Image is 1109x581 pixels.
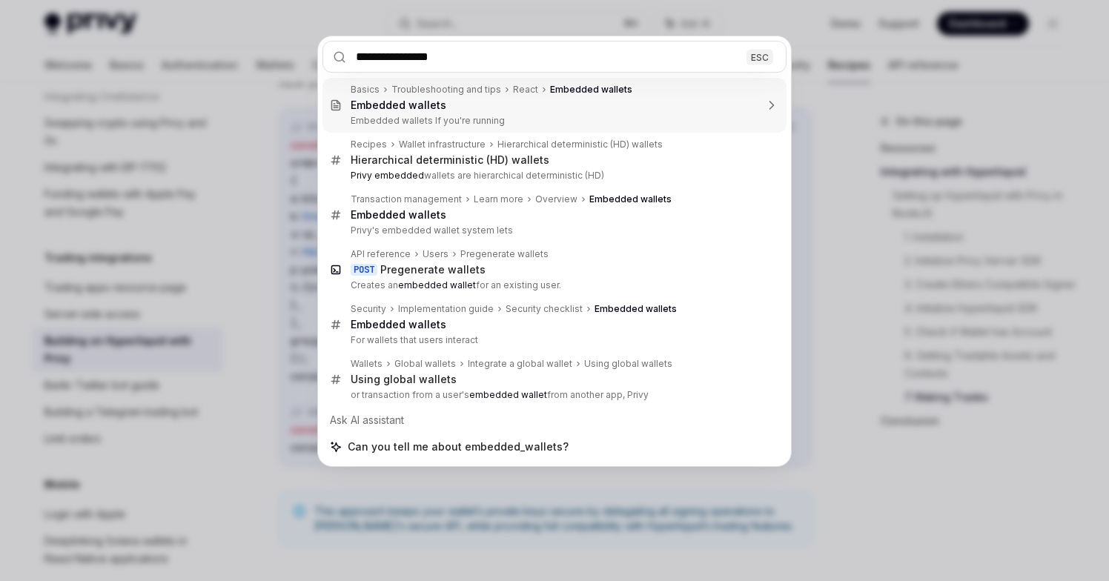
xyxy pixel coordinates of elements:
[380,263,486,276] div: Pregenerate wallets
[351,84,380,96] div: Basics
[423,248,448,260] div: Users
[351,264,377,276] div: POST
[535,193,577,205] div: Overview
[351,303,386,315] div: Security
[469,389,547,400] b: embedded wallet
[351,170,755,182] p: wallets are hierarchical deterministic (HD)
[351,193,462,205] div: Transaction management
[351,153,549,167] div: Hierarchical deterministic (HD) wallets
[394,358,456,370] div: Global wallets
[351,115,755,127] p: Embedded wallets If you're running
[351,318,446,331] b: Embedded wallets
[398,303,494,315] div: Implementation guide
[474,193,523,205] div: Learn more
[460,248,549,260] div: Pregenerate wallets
[351,373,457,386] div: Using global wallets
[398,279,476,290] b: embedded wallet
[550,84,632,95] b: Embedded wallets
[589,193,672,205] b: Embedded wallets
[506,303,583,315] div: Security checklist
[351,225,755,236] p: Privy's embedded wallet system lets
[351,279,755,291] p: Creates an for an existing user.
[351,208,446,221] b: Embedded wallets
[322,407,787,434] div: Ask AI assistant
[468,358,572,370] div: Integrate a global wallet
[351,139,387,150] div: Recipes
[595,303,677,314] b: Embedded wallets
[351,99,446,111] b: Embedded wallets
[348,439,569,454] span: Can you tell me about embedded_wallets?
[513,84,538,96] div: React
[584,358,672,370] div: Using global wallets
[351,389,755,401] p: or transaction from a user's from another app, Privy
[351,334,755,346] p: For wallets that users interact
[351,358,383,370] div: Wallets
[391,84,501,96] div: Troubleshooting and tips
[746,49,773,64] div: ESC
[351,170,424,181] b: Privy embedded
[351,248,411,260] div: API reference
[497,139,663,150] div: Hierarchical deterministic (HD) wallets
[399,139,486,150] div: Wallet infrastructure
